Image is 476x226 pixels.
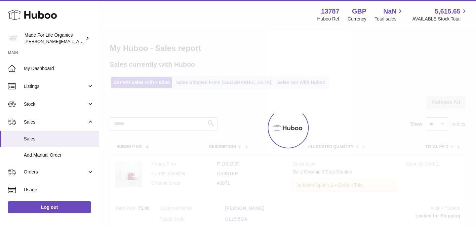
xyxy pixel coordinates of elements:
span: Orders [24,169,87,175]
span: [PERSON_NAME][EMAIL_ADDRESS][PERSON_NAME][DOMAIN_NAME] [24,39,168,44]
a: NaN Total sales [375,7,404,22]
span: Sales [24,136,94,142]
span: Sales [24,119,87,125]
span: Total sales [375,16,404,22]
a: 5,615.65 AVAILABLE Stock Total [412,7,468,22]
div: Huboo Ref [317,16,339,22]
strong: 13787 [321,7,339,16]
strong: GBP [352,7,366,16]
span: AVAILABLE Stock Total [412,16,468,22]
img: geoff.winwood@madeforlifeorganics.com [8,33,18,43]
span: Add Manual Order [24,152,94,158]
span: Usage [24,187,94,193]
span: Listings [24,83,87,90]
span: Stock [24,101,87,107]
div: Made For Life Organics [24,32,84,45]
span: My Dashboard [24,65,94,72]
span: NaN [383,7,396,16]
div: Currency [348,16,367,22]
span: 5,615.65 [435,7,460,16]
a: Log out [8,201,91,213]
